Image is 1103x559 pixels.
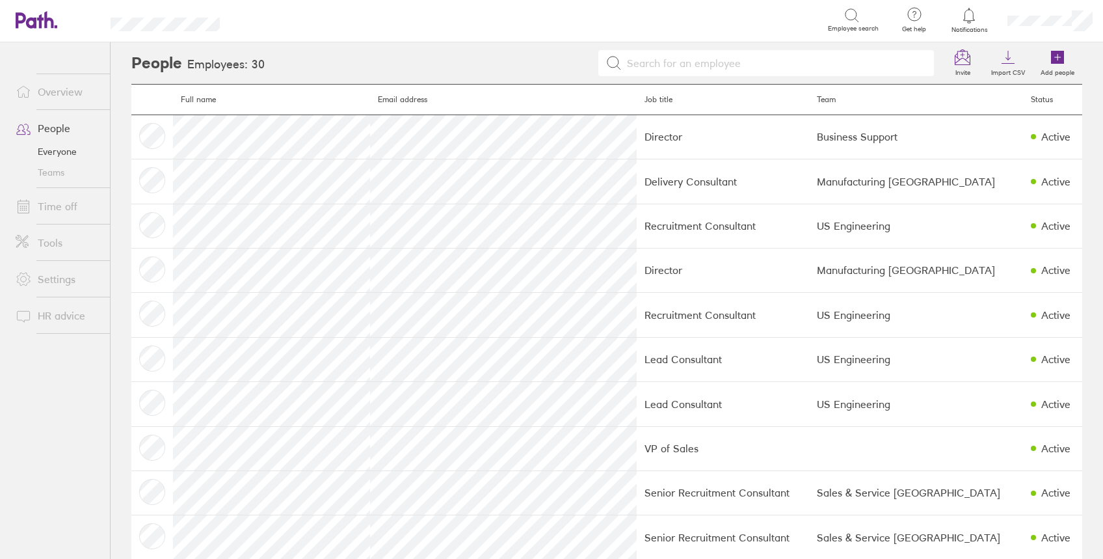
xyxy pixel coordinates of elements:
h2: People [131,42,182,84]
a: Teams [5,162,110,183]
th: Team [809,85,1022,115]
a: Notifications [948,7,990,34]
th: Email address [370,85,637,115]
td: Business Support [809,115,1022,159]
h3: Employees: 30 [187,58,265,72]
a: Everyone [5,141,110,162]
div: Active [1041,220,1070,232]
input: Search for an employee [622,51,927,75]
div: Active [1041,532,1070,543]
td: Lead Consultant [637,337,809,381]
th: Full name [173,85,370,115]
div: Active [1041,131,1070,143]
td: Director [637,115,809,159]
td: Lead Consultant [637,382,809,426]
td: US Engineering [809,337,1022,381]
div: Active [1041,176,1070,187]
span: Employee search [828,25,879,33]
span: Notifications [948,26,990,34]
td: Delivery Consultant [637,159,809,204]
a: Settings [5,266,110,292]
td: US Engineering [809,382,1022,426]
div: Active [1041,264,1070,276]
div: Active [1041,398,1070,410]
a: People [5,115,110,141]
span: Get help [893,25,935,33]
td: Manufacturing [GEOGRAPHIC_DATA] [809,159,1022,204]
a: Invite [942,42,983,84]
td: Sales & Service [GEOGRAPHIC_DATA] [809,470,1022,515]
div: Active [1041,353,1070,365]
div: Active [1041,309,1070,321]
div: Active [1041,443,1070,454]
a: Tools [5,230,110,256]
div: Search [255,14,288,25]
td: Recruitment Consultant [637,204,809,248]
td: Recruitment Consultant [637,293,809,337]
label: Invite [948,65,978,77]
label: Add people [1033,65,1082,77]
td: Director [637,248,809,292]
td: US Engineering [809,293,1022,337]
a: HR advice [5,303,110,329]
label: Import CSV [983,65,1033,77]
a: Import CSV [983,42,1033,84]
a: Time off [5,193,110,219]
div: Active [1041,487,1070,498]
th: Job title [637,85,809,115]
td: Senior Recruitment Consultant [637,470,809,515]
td: US Engineering [809,204,1022,248]
td: VP of Sales [637,426,809,470]
a: Add people [1033,42,1082,84]
td: Manufacturing [GEOGRAPHIC_DATA] [809,248,1022,292]
th: Status [1023,85,1082,115]
a: Overview [5,79,110,105]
